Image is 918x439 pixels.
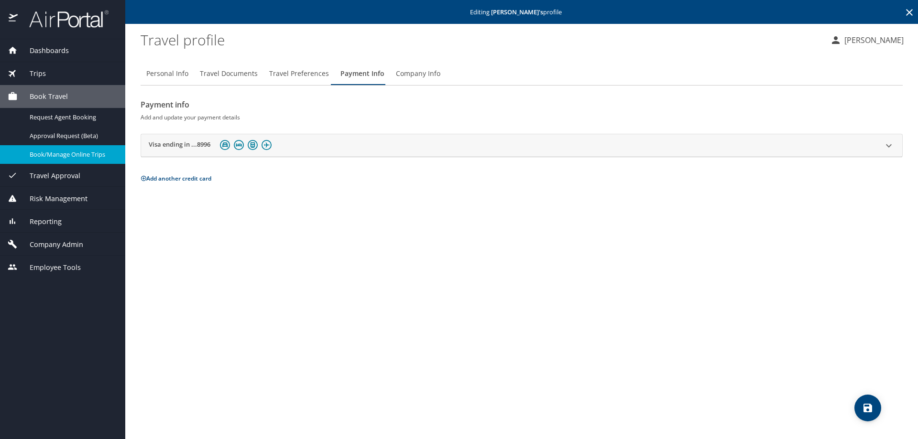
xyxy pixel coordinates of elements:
img: car [220,140,230,150]
span: Reporting [18,216,62,227]
button: Add another credit card [141,174,211,182]
h1: Travel profile [141,25,822,54]
h2: Visa ending in ...8996 [149,140,210,151]
span: Request Agent Booking [30,113,114,122]
span: Travel Documents [200,68,258,80]
button: save [854,395,881,421]
span: Approval Request (Beta) [30,131,114,140]
span: Company Admin [18,239,83,250]
img: icon-airportal.png [9,10,19,28]
p: [PERSON_NAME] [841,34,904,46]
img: airportal-logo.png [19,10,109,28]
strong: [PERSON_NAME] 's [491,8,543,16]
span: Book Travel [18,91,68,102]
button: [PERSON_NAME] [826,32,907,49]
img: rail [248,140,258,150]
span: Book/Manage Online Trips [30,150,114,159]
img: hotel [234,140,244,150]
span: Employee Tools [18,262,81,273]
h6: Add and update your payment details [141,112,903,122]
span: Dashboards [18,45,69,56]
span: Trips [18,68,46,79]
div: Visa ending in ...8996 [141,134,902,157]
h2: Payment info [141,97,903,112]
span: Payment Info [340,68,384,80]
div: Profile [141,62,903,85]
span: Company Info [396,68,440,80]
span: Personal Info [146,68,188,80]
img: plane [262,140,272,150]
span: Travel Approval [18,171,80,181]
span: Travel Preferences [269,68,329,80]
span: Risk Management [18,193,87,204]
p: Editing profile [128,9,915,15]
